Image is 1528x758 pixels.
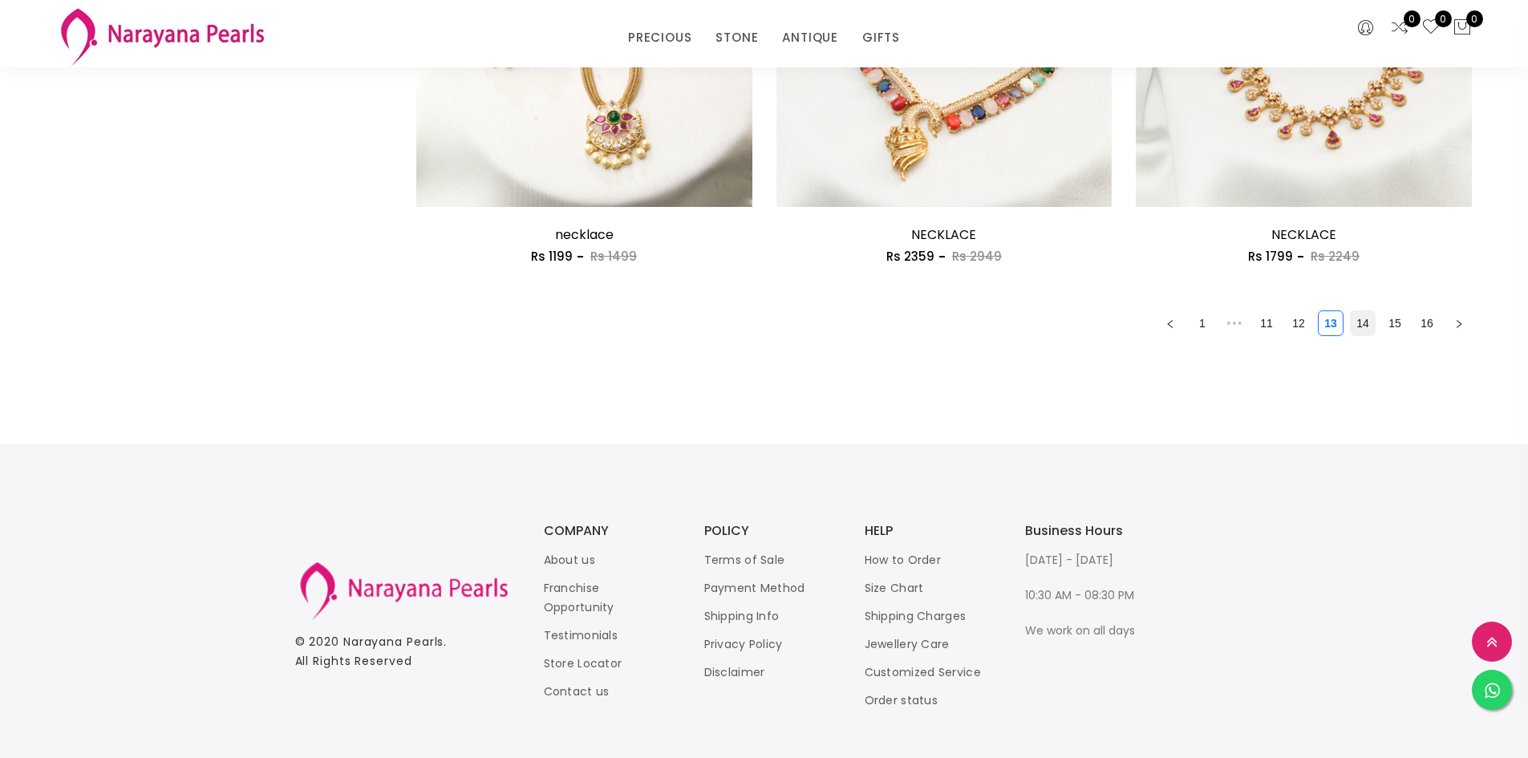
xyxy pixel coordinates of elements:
span: 0 [1466,10,1483,27]
span: left [1165,319,1175,329]
a: Customized Service [865,664,981,680]
a: Shipping Info [704,608,780,624]
a: Shipping Charges [865,608,967,624]
li: 15 [1382,310,1408,336]
a: 15 [1383,311,1407,335]
span: Rs 1499 [590,248,637,265]
a: 12 [1287,311,1311,335]
a: How to Order [865,552,942,568]
button: left [1157,310,1183,336]
li: 16 [1414,310,1440,336]
span: Rs 1199 [531,248,573,265]
a: 14 [1351,311,1375,335]
a: Terms of Sale [704,552,785,568]
a: NECKLACE [1271,225,1336,244]
a: Contact us [544,683,610,699]
a: 1 [1190,311,1214,335]
a: NECKLACE [911,225,976,244]
a: 0 [1390,18,1409,39]
span: 0 [1404,10,1421,27]
a: Jewellery Care [865,636,950,652]
li: Previous Page [1157,310,1183,336]
a: necklace [555,225,614,244]
span: 0 [1435,10,1452,27]
h3: Business Hours [1025,525,1153,537]
li: 11 [1254,310,1279,336]
a: GIFTS [862,26,900,50]
a: 0 [1421,18,1441,39]
a: About us [544,552,595,568]
a: Payment Method [704,580,805,596]
a: PRECIOUS [628,26,691,50]
p: [DATE] - [DATE] [1025,550,1153,570]
li: 14 [1350,310,1376,336]
a: Narayana Pearls [343,634,444,650]
li: 12 [1286,310,1311,336]
span: right [1454,319,1464,329]
p: We work on all days [1025,621,1153,640]
a: Size Chart [865,580,924,596]
a: Franchise Opportunity [544,580,614,615]
a: ANTIQUE [782,26,838,50]
p: 10:30 AM - 08:30 PM [1025,586,1153,605]
button: 0 [1453,18,1472,39]
h3: POLICY [704,525,833,537]
a: Store Locator [544,655,622,671]
a: STONE [715,26,758,50]
a: Privacy Policy [704,636,783,652]
a: 13 [1319,311,1343,335]
span: Rs 2359 [886,248,934,265]
li: 1 [1190,310,1215,336]
a: Testimonials [544,627,618,643]
span: Rs 1799 [1248,248,1293,265]
a: 16 [1415,311,1439,335]
li: 13 [1318,310,1344,336]
h3: HELP [865,525,993,537]
button: right [1446,310,1472,336]
p: © 2020 . All Rights Reserved [295,632,512,671]
a: 11 [1254,311,1279,335]
a: Order status [865,692,938,708]
h3: COMPANY [544,525,672,537]
li: Previous 5 Pages [1222,310,1247,336]
a: Disclaimer [704,664,765,680]
span: Rs 2949 [952,248,1002,265]
span: Rs 2249 [1311,248,1360,265]
span: ••• [1222,310,1247,336]
li: Next Page [1446,310,1472,336]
